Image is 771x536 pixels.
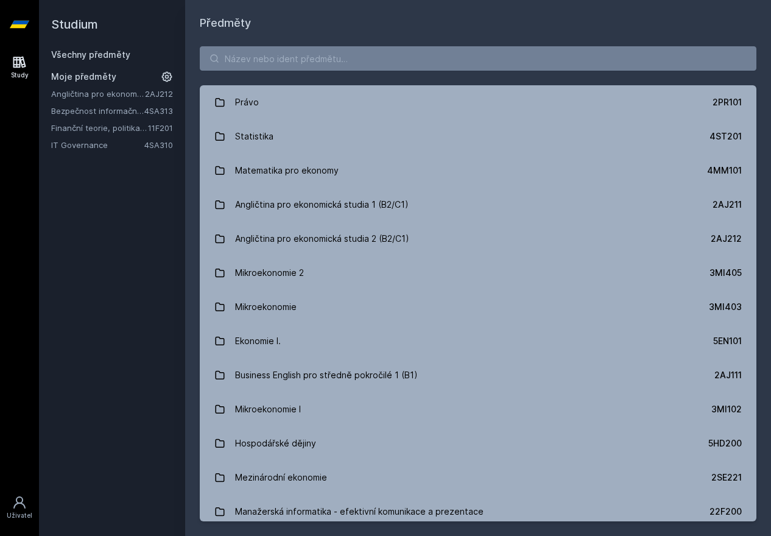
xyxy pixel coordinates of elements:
[200,392,756,426] a: Mikroekonomie I 3MI102
[714,369,742,381] div: 2AJ111
[2,49,37,86] a: Study
[148,123,173,133] a: 11F201
[144,140,173,150] a: 4SA310
[235,431,316,456] div: Hospodářské dějiny
[235,295,297,319] div: Mikroekonomie
[51,122,148,134] a: Finanční teorie, politika a instituce
[200,324,756,358] a: Ekonomie I. 5EN101
[235,261,304,285] div: Mikroekonomie 2
[51,88,145,100] a: Angličtina pro ekonomická studia 2 (B2/C1)
[235,124,273,149] div: Statistika
[235,397,301,421] div: Mikroekonomie I
[709,506,742,518] div: 22F200
[235,363,418,387] div: Business English pro středně pokročilé 1 (B1)
[711,471,742,484] div: 2SE221
[200,188,756,222] a: Angličtina pro ekonomická studia 1 (B2/C1) 2AJ211
[200,153,756,188] a: Matematika pro ekonomy 4MM101
[713,96,742,108] div: 2PR101
[713,335,742,347] div: 5EN101
[235,227,409,251] div: Angličtina pro ekonomická studia 2 (B2/C1)
[145,89,173,99] a: 2AJ212
[707,164,742,177] div: 4MM101
[709,301,742,313] div: 3MI403
[200,15,756,32] h1: Předměty
[200,46,756,71] input: Název nebo ident předmětu…
[11,71,29,80] div: Study
[713,199,742,211] div: 2AJ211
[200,460,756,495] a: Mezinárodní ekonomie 2SE221
[235,329,281,353] div: Ekonomie I.
[51,49,130,60] a: Všechny předměty
[7,511,32,520] div: Uživatel
[200,358,756,392] a: Business English pro středně pokročilé 1 (B1) 2AJ111
[235,158,339,183] div: Matematika pro ekonomy
[200,290,756,324] a: Mikroekonomie 3MI403
[200,495,756,529] a: Manažerská informatika - efektivní komunikace a prezentace 22F200
[235,499,484,524] div: Manažerská informatika - efektivní komunikace a prezentace
[235,90,259,115] div: Právo
[200,119,756,153] a: Statistika 4ST201
[711,233,742,245] div: 2AJ212
[51,71,116,83] span: Moje předměty
[709,267,742,279] div: 3MI405
[235,465,327,490] div: Mezinárodní ekonomie
[51,105,144,117] a: Bezpečnost informačních systémů
[144,106,173,116] a: 4SA313
[235,192,409,217] div: Angličtina pro ekonomická studia 1 (B2/C1)
[2,489,37,526] a: Uživatel
[709,130,742,143] div: 4ST201
[51,139,144,151] a: IT Governance
[200,222,756,256] a: Angličtina pro ekonomická studia 2 (B2/C1) 2AJ212
[200,85,756,119] a: Právo 2PR101
[200,256,756,290] a: Mikroekonomie 2 3MI405
[200,426,756,460] a: Hospodářské dějiny 5HD200
[711,403,742,415] div: 3MI102
[708,437,742,450] div: 5HD200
